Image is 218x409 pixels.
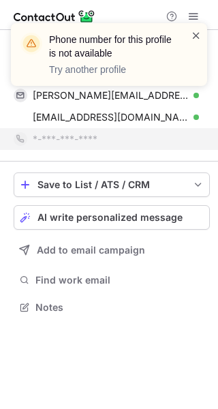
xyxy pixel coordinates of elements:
[37,245,145,256] span: Add to email campaign
[14,238,210,262] button: Add to email campaign
[33,111,189,123] span: [EMAIL_ADDRESS][DOMAIN_NAME]
[49,63,174,76] p: Try another profile
[14,8,95,25] img: ContactOut v5.3.10
[49,33,174,60] header: Phone number for this profile is not available
[14,271,210,290] button: Find work email
[14,298,210,317] button: Notes
[14,172,210,197] button: save-profile-one-click
[37,179,186,190] div: Save to List / ATS / CRM
[14,205,210,230] button: AI write personalized message
[35,274,204,286] span: Find work email
[20,33,42,55] img: warning
[35,301,204,314] span: Notes
[37,212,183,223] span: AI write personalized message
